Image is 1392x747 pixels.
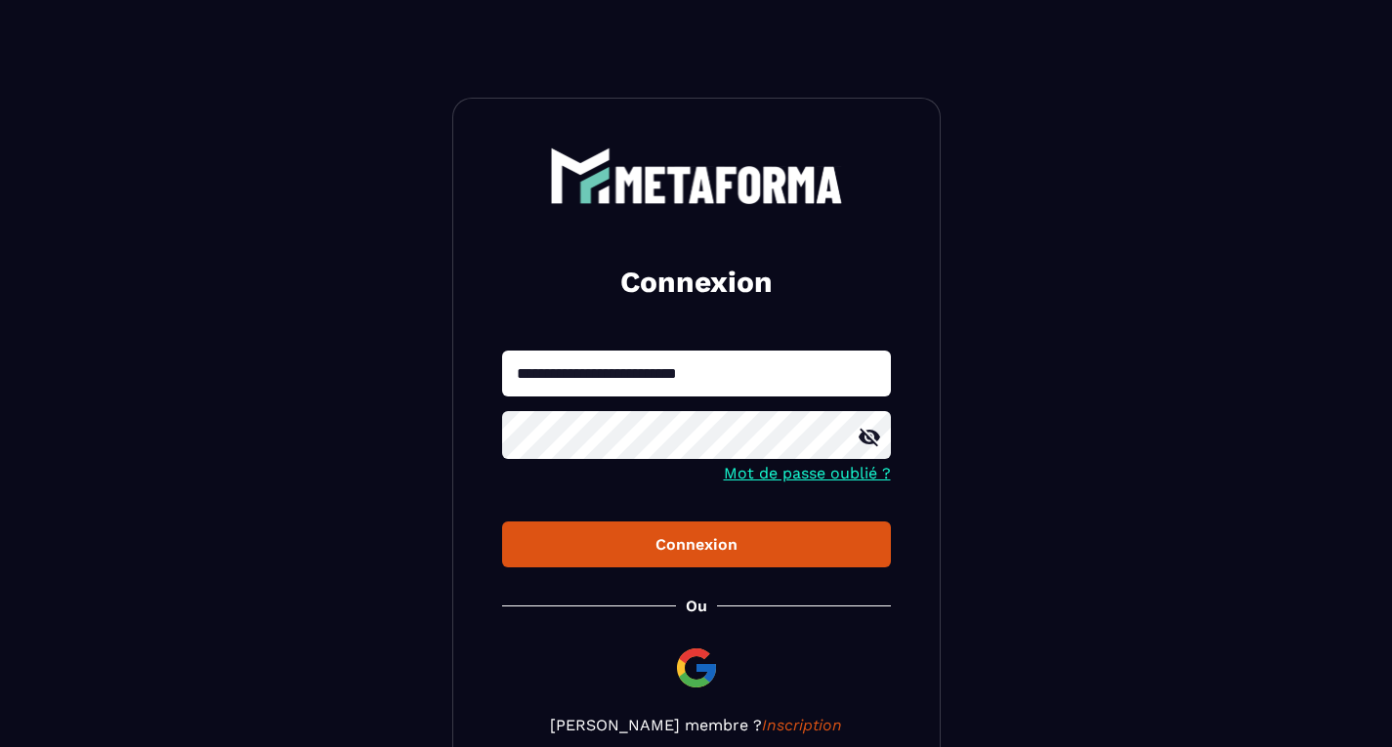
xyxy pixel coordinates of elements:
a: logo [502,147,891,204]
img: google [673,644,720,691]
img: logo [550,147,843,204]
div: Connexion [518,535,875,554]
h2: Connexion [526,263,867,302]
a: Inscription [762,716,842,734]
a: Mot de passe oublié ? [724,464,891,482]
p: [PERSON_NAME] membre ? [502,716,891,734]
button: Connexion [502,521,891,567]
p: Ou [686,597,707,615]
